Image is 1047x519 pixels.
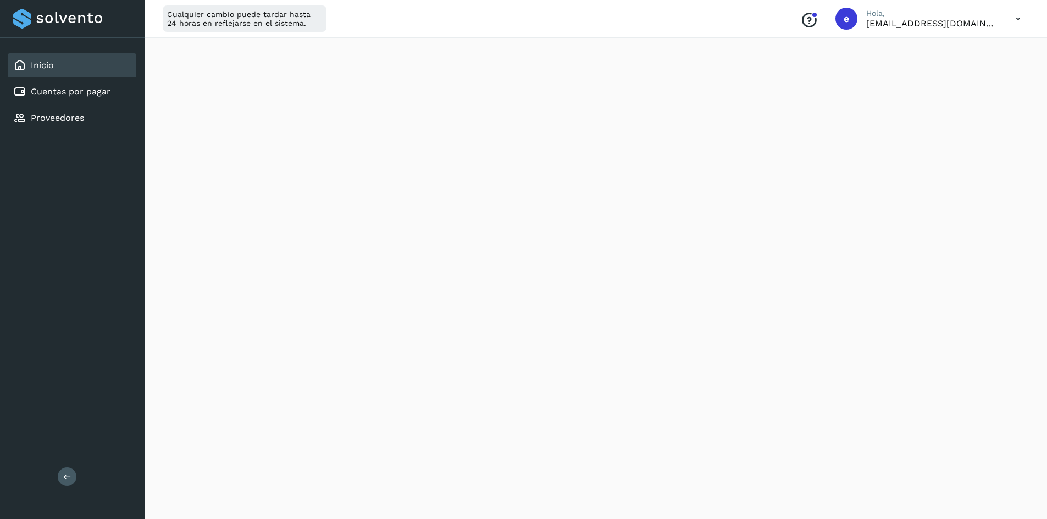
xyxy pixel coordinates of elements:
p: eestrada@grupo-gmx.com [866,18,998,29]
div: Inicio [8,53,136,77]
a: Cuentas por pagar [31,86,110,97]
a: Proveedores [31,113,84,123]
div: Proveedores [8,106,136,130]
a: Inicio [31,60,54,70]
div: Cuentas por pagar [8,80,136,104]
p: Hola, [866,9,998,18]
div: Cualquier cambio puede tardar hasta 24 horas en reflejarse en el sistema. [163,5,326,32]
